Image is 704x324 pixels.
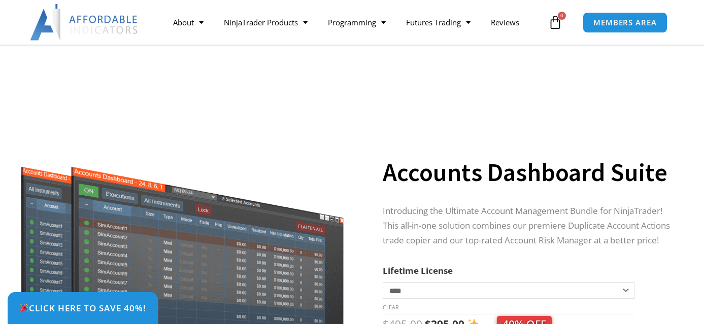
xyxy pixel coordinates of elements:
a: Programming [318,11,396,34]
a: Futures Trading [396,11,481,34]
h1: Accounts Dashboard Suite [383,155,679,190]
a: MEMBERS AREA [583,12,667,33]
label: Lifetime License [383,265,453,276]
img: LogoAI | Affordable Indicators – NinjaTrader [30,4,139,41]
span: 0 [558,12,566,20]
a: 🎉Click Here to save 40%! [8,292,158,324]
a: About [163,11,214,34]
span: Click Here to save 40%! [19,304,146,312]
a: 0 [533,8,578,37]
p: Introducing the Ultimate Account Management Bundle for NinjaTrader! This all-in-one solution comb... [383,204,679,248]
a: Reviews [481,11,529,34]
nav: Menu [163,11,546,34]
img: 🎉 [20,304,28,312]
span: MEMBERS AREA [593,19,657,26]
a: NinjaTrader Products [214,11,318,34]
